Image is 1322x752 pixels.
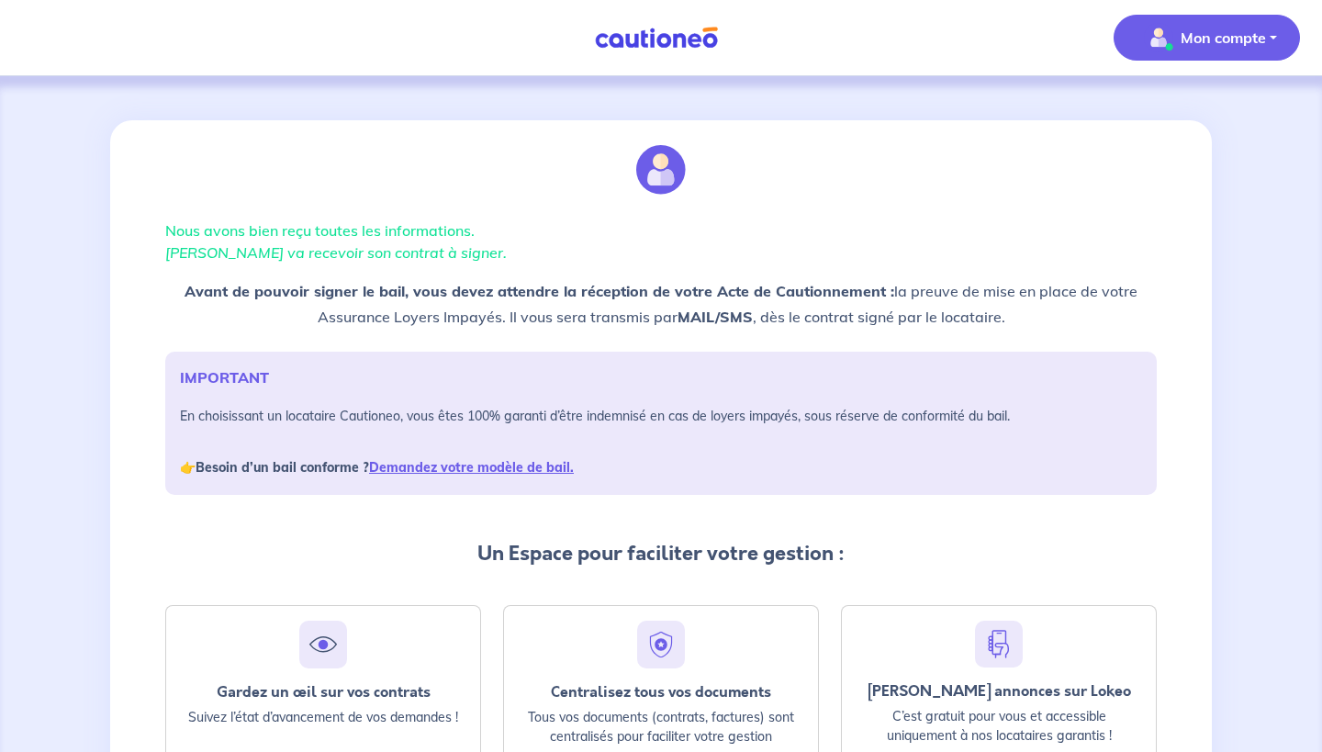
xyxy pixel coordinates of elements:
[519,683,803,701] div: Centralisez tous vos documents
[196,459,574,476] strong: Besoin d’un bail conforme ?
[636,145,686,195] img: illu_account.svg
[180,403,1142,480] p: En choisissant un locataire Cautioneo, vous êtes 100% garanti d’être indemnisé en cas de loyers i...
[181,683,465,701] div: Gardez un œil sur vos contrats
[519,708,803,746] p: Tous vos documents (contrats, factures) sont centralisés pour faciliter votre gestion
[185,282,894,300] strong: Avant de pouvoir signer le bail, vous devez attendre la réception de votre Acte de Cautionnement :
[165,219,1157,264] p: Nous avons bien reçu toutes les informations.
[644,628,678,661] img: security.svg
[678,308,753,326] strong: MAIL/SMS
[1144,23,1173,52] img: illu_account_valid_menu.svg
[165,539,1157,568] p: Un Espace pour faciliter votre gestion :
[181,708,465,727] p: Suivez l’état d’avancement de vos demandes !
[857,682,1141,700] div: [PERSON_NAME] annonces sur Lokeo
[588,27,725,50] img: Cautioneo
[165,278,1157,330] p: la preuve de mise en place de votre Assurance Loyers Impayés. Il vous sera transmis par , dès le ...
[369,459,574,476] a: Demandez votre modèle de bail.
[857,707,1141,746] p: C’est gratuit pour vous et accessible uniquement à nos locataires garantis !
[982,628,1015,660] img: hand-phone-blue.svg
[307,628,340,661] img: eye.svg
[180,368,269,387] strong: IMPORTANT
[165,243,507,262] em: [PERSON_NAME] va recevoir son contrat à signer.
[1114,15,1300,61] button: illu_account_valid_menu.svgMon compte
[1181,27,1266,49] p: Mon compte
